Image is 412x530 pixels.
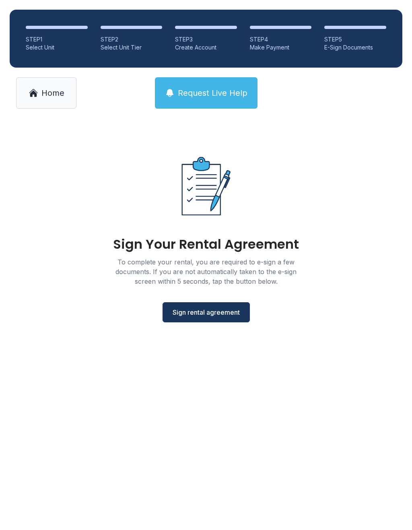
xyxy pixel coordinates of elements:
span: Home [41,87,64,99]
img: Rental agreement document illustration [164,144,248,228]
div: E-Sign Documents [324,43,386,52]
div: STEP 1 [26,35,88,43]
span: Request Live Help [178,87,247,99]
div: Select Unit Tier [101,43,163,52]
div: Make Payment [250,43,312,52]
div: STEP 4 [250,35,312,43]
div: STEP 3 [175,35,237,43]
div: Create Account [175,43,237,52]
div: STEP 2 [101,35,163,43]
div: Select Unit [26,43,88,52]
div: STEP 5 [324,35,386,43]
div: To complete your rental, you are required to e-sign a few documents. If you are not automatically... [105,257,307,286]
span: Sign rental agreement [173,307,240,317]
div: Sign Your Rental Agreement [113,238,299,251]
